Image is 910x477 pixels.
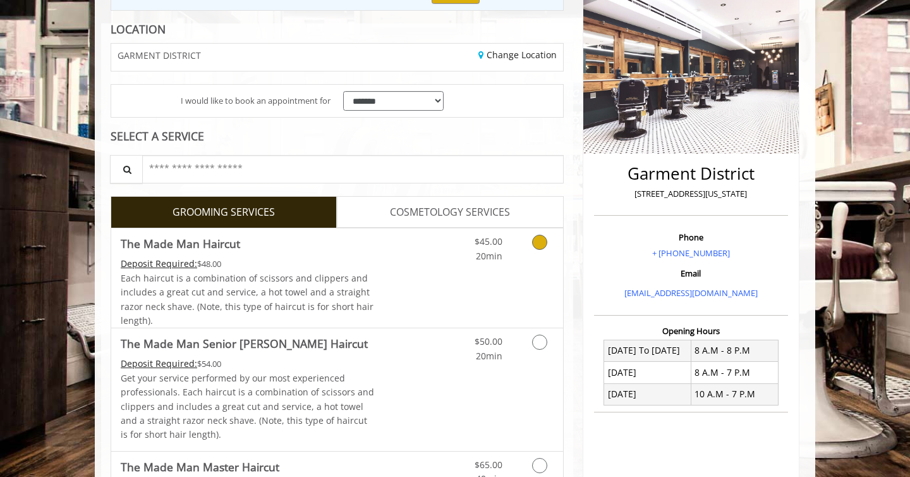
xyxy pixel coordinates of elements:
[121,272,373,326] span: Each haircut is a combination of scissors and clippers and includes a great cut and service, a ho...
[181,94,331,108] span: I would like to book an appointment for
[604,383,691,405] td: [DATE]
[121,335,368,352] b: The Made Man Senior [PERSON_NAME] Haircut
[597,164,785,183] h2: Garment District
[121,458,279,476] b: The Made Man Master Haircut
[390,204,510,221] span: COSMETOLOGY SERVICES
[652,247,730,259] a: + [PHONE_NUMBER]
[121,357,375,371] div: $54.00
[121,257,197,269] span: This service needs some Advance to be paid before we block your appointment
[478,49,557,61] a: Change Location
[111,22,166,37] b: LOCATION
[597,233,785,242] h3: Phone
[691,362,778,383] td: 8 A.M - 7 P.M
[604,362,691,383] td: [DATE]
[476,250,502,262] span: 20min
[624,287,758,299] a: [EMAIL_ADDRESS][DOMAIN_NAME]
[111,130,564,142] div: SELECT A SERVICE
[604,340,691,361] td: [DATE] To [DATE]
[475,459,502,471] span: $65.00
[691,383,778,405] td: 10 A.M - 7 P.M
[121,357,197,369] span: This service needs some Advance to be paid before we block your appointment
[173,204,275,221] span: GROOMING SERVICES
[121,257,375,271] div: $48.00
[597,187,785,201] p: [STREET_ADDRESS][US_STATE]
[118,51,201,60] span: GARMENT DISTRICT
[121,235,240,252] b: The Made Man Haircut
[594,326,788,335] h3: Opening Hours
[121,371,375,442] p: Get your service performed by our most experienced professionals. Each haircut is a combination o...
[110,155,143,183] button: Service Search
[475,335,502,347] span: $50.00
[476,350,502,362] span: 20min
[475,235,502,247] span: $45.00
[597,269,785,278] h3: Email
[691,340,778,361] td: 8 A.M - 8 P.M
